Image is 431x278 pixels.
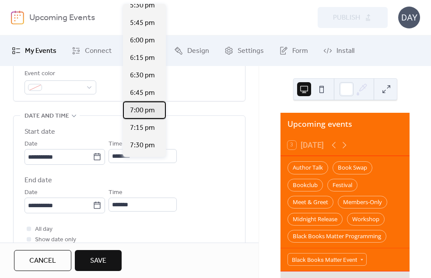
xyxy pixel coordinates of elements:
span: All day [35,224,53,235]
span: My Events [25,46,56,56]
a: Form [273,39,315,63]
div: Midnight Release [287,213,343,226]
div: Upcoming events [280,113,410,135]
button: Cancel [14,250,71,271]
a: Settings [218,39,270,63]
b: Upcoming Events [29,10,95,26]
span: Time [109,139,123,149]
span: 7:30 pm [130,140,155,151]
span: Connect [85,46,112,56]
span: 6:00 pm [130,35,155,46]
span: 5:45 pm [130,18,155,28]
span: Cancel [29,256,56,266]
div: DAY [398,7,420,28]
span: Install [336,46,354,56]
span: 6:15 pm [130,53,155,63]
a: Design [168,39,216,63]
a: Connect [65,39,118,63]
div: End date [25,175,52,186]
span: Date [25,139,38,149]
span: Show date only [35,235,76,245]
span: Settings [238,46,264,56]
div: Book Swap [333,161,372,174]
span: Design [187,46,209,56]
span: Form [292,46,308,56]
a: My Events [5,39,63,63]
div: Author Talk [287,161,328,174]
span: Date and time [25,111,69,122]
a: Views [120,39,165,63]
span: Date [25,188,38,198]
span: Time [109,188,123,198]
div: Members-Only [338,196,387,208]
span: 7:00 pm [130,105,155,116]
a: Install [317,39,361,63]
span: 7:15 pm [130,123,155,133]
div: Workshop [347,213,385,226]
span: 5:30 pm [130,0,155,11]
div: Black Books Matter Programming [287,230,386,243]
button: Save [75,250,122,271]
div: Bookclub [287,179,323,191]
span: Save [90,256,106,266]
span: 6:30 pm [130,70,155,81]
img: logo [11,10,24,24]
div: Start date [25,127,55,137]
div: Festival [327,179,357,191]
div: Meet & Greet [287,196,333,208]
div: Event color [25,69,95,79]
span: 6:45 pm [130,88,155,98]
